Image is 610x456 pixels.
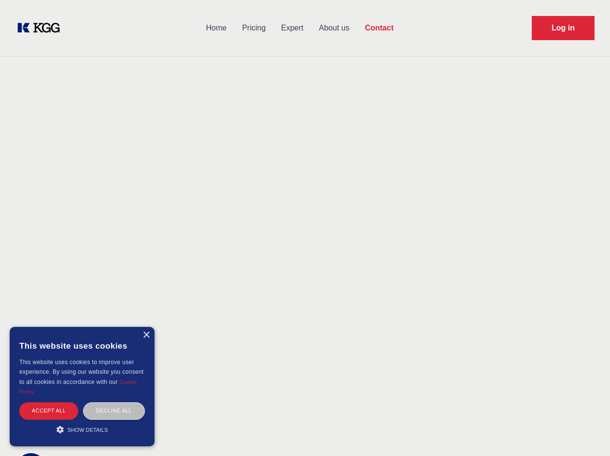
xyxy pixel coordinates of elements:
div: Close [142,332,150,339]
span: This website uses cookies to improve user experience. By using our website you consent to all coo... [19,359,143,385]
div: Decline all [83,402,145,419]
span: Show details [68,427,108,433]
a: Expert [273,15,311,41]
a: About us [311,15,357,41]
div: Show details [19,425,145,434]
a: Home [198,15,234,41]
a: Pricing [234,15,273,41]
div: Accept all [19,402,78,419]
a: Contact [357,15,401,41]
a: Cookie Policy [19,379,137,395]
div: This website uses cookies [19,334,145,357]
a: KOL Knowledge Platform: Talk to Key External Experts (KEE) [15,20,68,36]
iframe: Chat Widget [562,410,610,456]
a: Request Demo [532,16,595,40]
